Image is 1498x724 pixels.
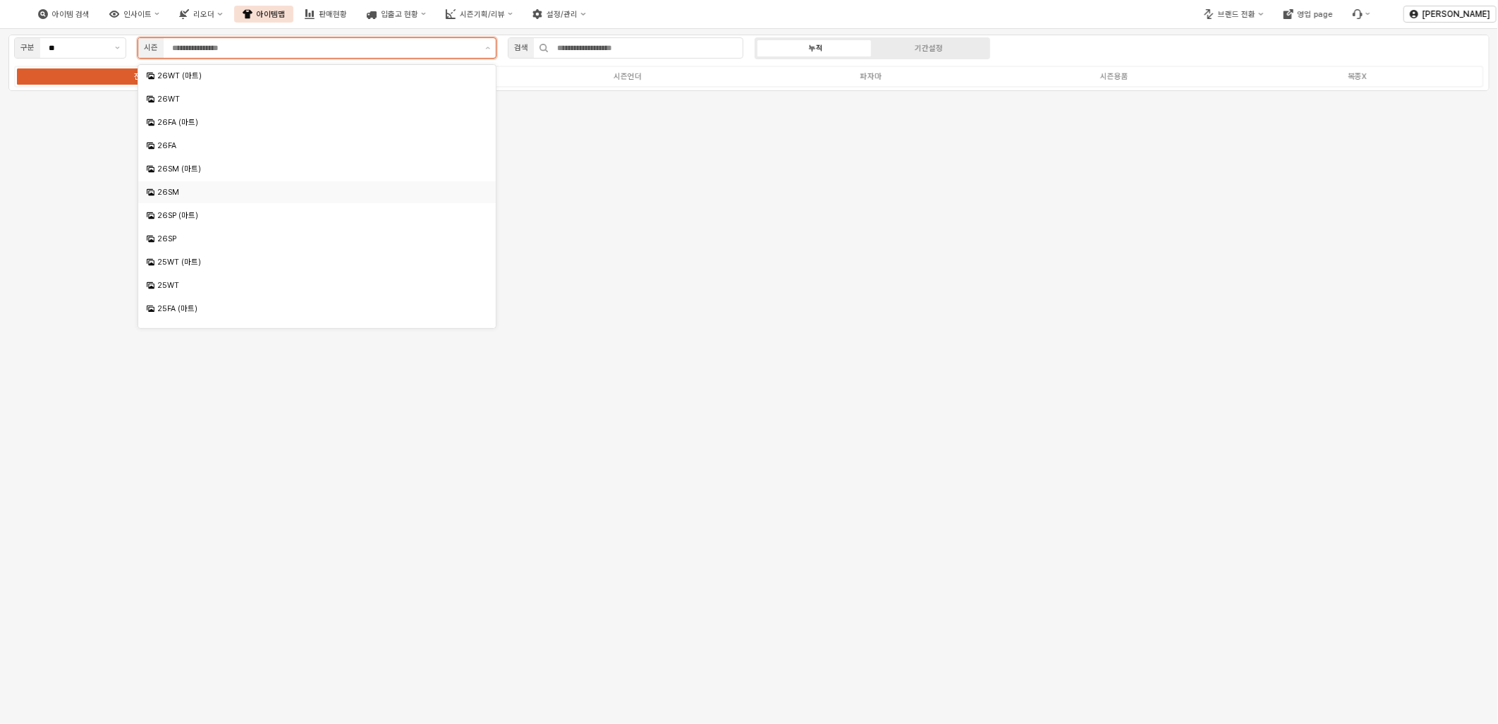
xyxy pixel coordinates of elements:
[860,72,882,81] div: 파자마
[171,6,231,23] div: 리오더
[157,71,480,81] div: 26WT (마트)
[1298,10,1333,19] div: 영업 page
[809,44,823,53] div: 누적
[1218,10,1255,19] div: 브랜드 전환
[1236,71,1479,83] label: 복종X
[157,210,480,221] div: 26SP (마트)
[138,64,496,329] div: Select an option
[157,327,480,337] div: 25FA
[157,94,480,104] div: 26WT
[1344,6,1379,23] div: Menu item 6
[52,10,90,19] div: 아이템 검색
[480,38,496,58] button: 제안 사항 표시
[19,71,262,83] label: 전체
[1275,6,1341,23] div: 영업 page
[134,72,148,81] div: 전체
[872,42,985,54] label: 기간설정
[257,10,285,19] div: 아이템맵
[749,71,992,83] label: 파자마
[381,10,418,19] div: 입출고 현황
[1100,72,1128,81] div: 시즌용품
[296,6,355,23] div: 판매현황
[109,38,126,58] button: 제안 사항 표시
[524,6,594,23] div: 설정/관리
[157,140,480,151] div: 26FA
[1423,8,1490,20] p: [PERSON_NAME]
[760,42,872,54] label: 누적
[101,6,168,23] div: 인사이트
[193,10,214,19] div: 리오더
[157,303,480,314] div: 25FA (마트)
[460,10,505,19] div: 시즌기획/리뷰
[157,164,480,174] div: 26SM (마트)
[234,6,293,23] div: 아이템맵
[1195,6,1272,23] div: 브랜드 전환
[319,10,347,19] div: 판매현황
[614,72,642,81] div: 시즌언더
[514,42,528,54] div: 검색
[547,10,578,19] div: 설정/관리
[20,42,35,54] div: 구분
[157,280,480,291] div: 25WT
[30,6,98,23] div: 아이템 검색
[123,10,152,19] div: 인사이트
[157,234,480,244] div: 26SP
[157,117,480,128] div: 26FA (마트)
[358,6,434,23] div: 입출고 현황
[992,71,1236,83] label: 시즌용품
[144,42,158,54] div: 시즌
[437,6,521,23] div: 시즌기획/리뷰
[157,187,480,198] div: 26SM
[506,71,749,83] label: 시즌언더
[157,257,480,267] div: 25WT (마트)
[915,44,943,53] div: 기간설정
[1348,72,1367,81] div: 복종X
